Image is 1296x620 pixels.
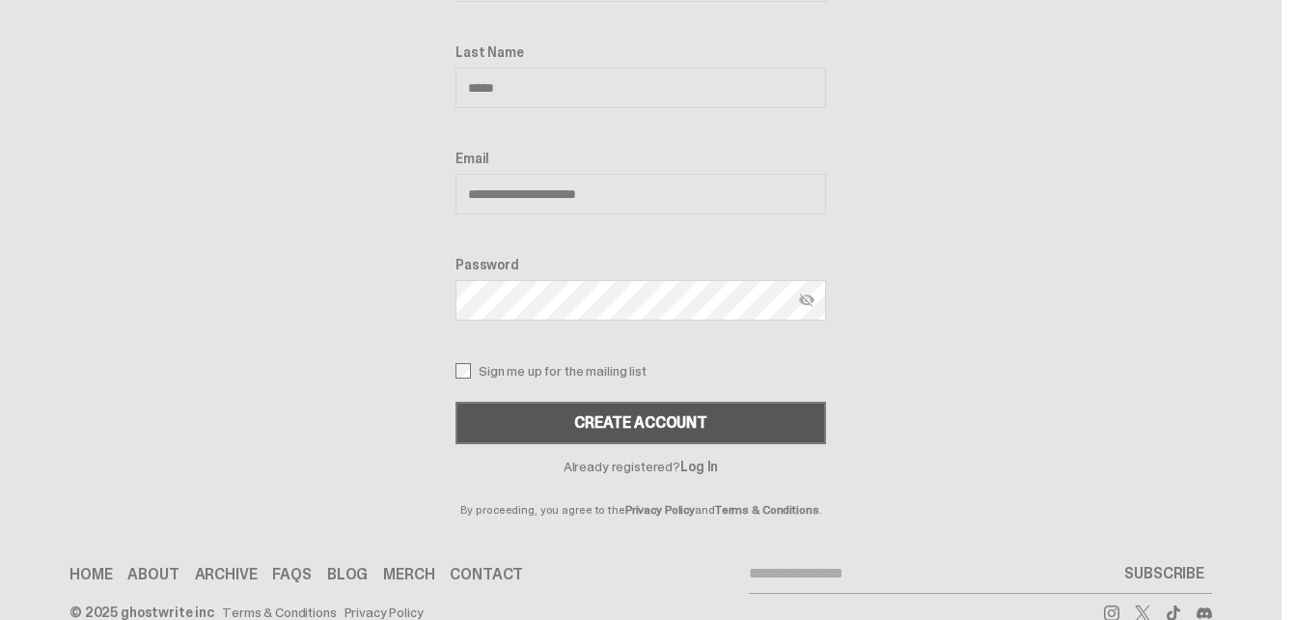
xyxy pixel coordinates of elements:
a: Log In [680,458,718,475]
a: FAQs [272,567,311,582]
a: Archive [195,567,258,582]
a: Privacy Policy [625,502,695,518]
a: Merch [383,567,434,582]
label: Sign me up for the mailing list [455,363,826,379]
button: SUBSCRIBE [1117,554,1212,593]
label: Password [455,257,826,272]
label: Email [455,151,826,166]
a: Terms & Conditions [715,502,819,518]
a: Terms & Conditions [222,606,336,619]
input: Sign me up for the mailing list [455,363,471,379]
p: By proceeding, you agree to the and . [455,473,826,516]
a: About [127,567,179,582]
a: Blog [327,567,368,582]
a: Home [69,567,112,582]
div: © 2025 ghostwrite inc [69,606,214,619]
p: Already registered? [455,460,826,473]
button: Create Account [455,402,826,444]
a: Contact [450,567,523,582]
label: Last Name [455,44,826,60]
a: Privacy Policy [345,606,424,619]
div: Create Account [574,415,707,431]
img: Hide password [799,293,814,308]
